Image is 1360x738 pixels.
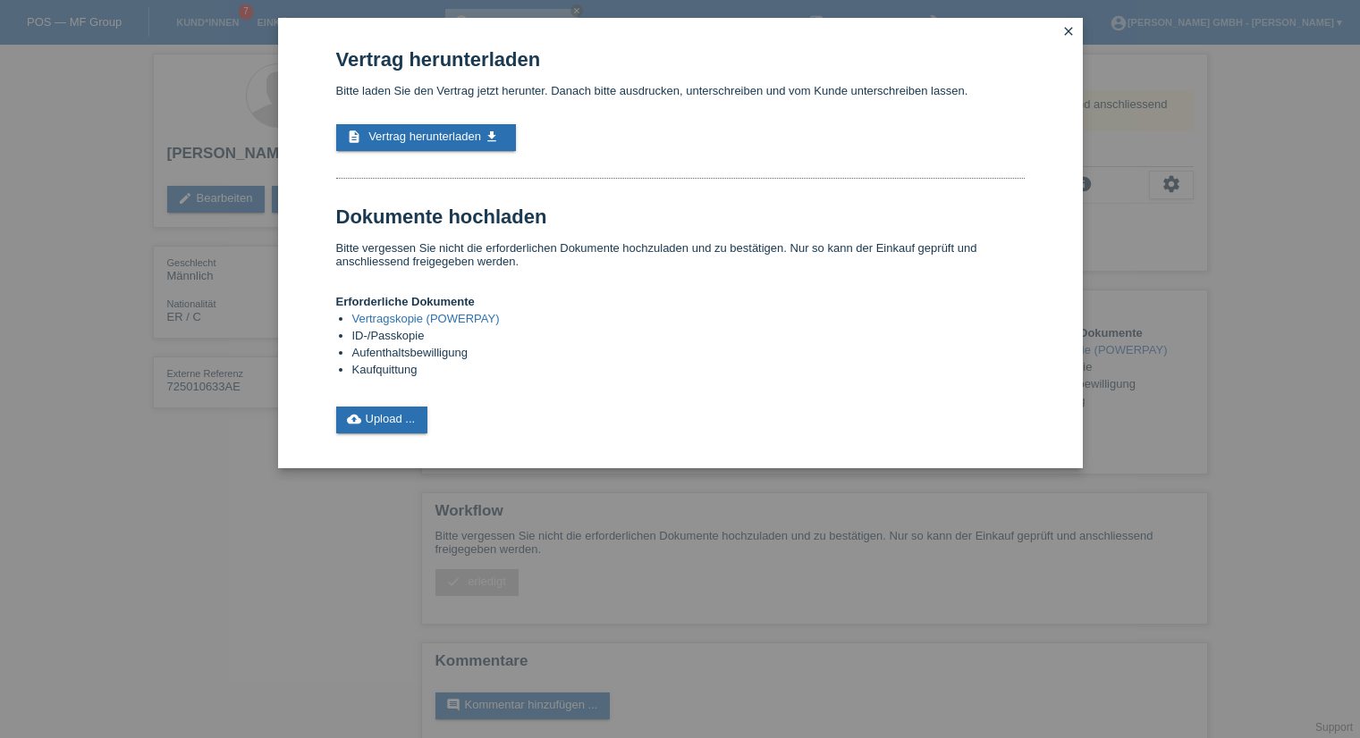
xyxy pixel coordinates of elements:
[1057,22,1080,43] a: close
[336,407,428,433] a: cloud_uploadUpload ...
[347,130,361,144] i: description
[336,295,1025,308] h4: Erforderliche Dokumente
[336,124,516,151] a: description Vertrag herunterladen get_app
[1061,24,1076,38] i: close
[368,130,481,143] span: Vertrag herunterladen
[352,312,500,325] a: Vertragskopie (POWERPAY)
[485,130,499,144] i: get_app
[352,346,1025,363] li: Aufenthaltsbewilligung
[336,84,1025,97] p: Bitte laden Sie den Vertrag jetzt herunter. Danach bitte ausdrucken, unterschreiben und vom Kunde...
[336,205,1025,228] h1: Dokumente hochladen
[336,241,1025,268] p: Bitte vergessen Sie nicht die erforderlichen Dokumente hochzuladen und zu bestätigen. Nur so kann...
[352,329,1025,346] li: ID-/Passkopie
[347,412,361,426] i: cloud_upload
[336,48,1025,71] h1: Vertrag herunterladen
[352,363,1025,380] li: Kaufquittung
